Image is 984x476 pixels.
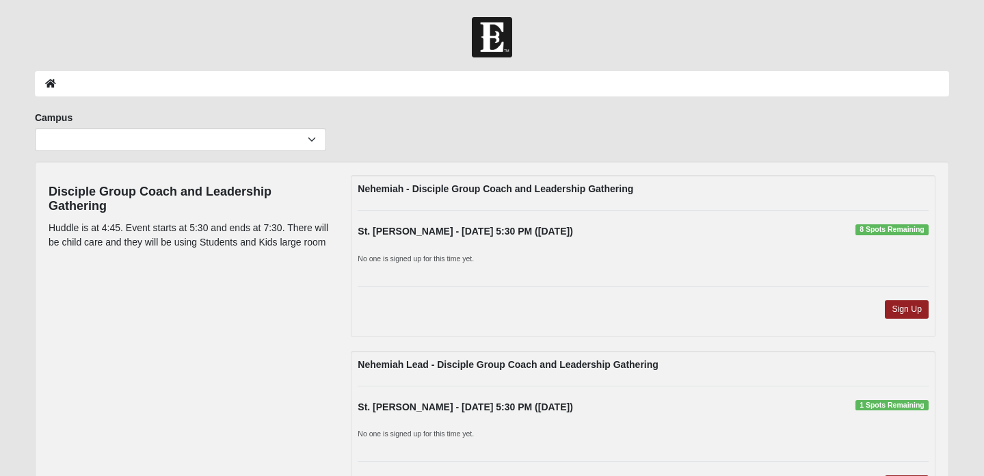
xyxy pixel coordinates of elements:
[35,111,72,124] label: Campus
[358,429,474,438] small: No one is signed up for this time yet.
[472,17,512,57] img: Church of Eleven22 Logo
[358,183,633,194] strong: Nehemiah - Disciple Group Coach and Leadership Gathering
[855,224,929,235] span: 8 Spots Remaining
[358,359,659,370] strong: Nehemiah Lead - Disciple Group Coach and Leadership Gathering
[358,254,474,263] small: No one is signed up for this time yet.
[358,401,572,412] strong: St. [PERSON_NAME] - [DATE] 5:30 PM ([DATE])
[358,226,572,237] strong: St. [PERSON_NAME] - [DATE] 5:30 PM ([DATE])
[885,300,929,319] a: Sign Up
[49,221,330,250] p: Huddle is at 4:45. Event starts at 5:30 and ends at 7:30. There will be child care and they will ...
[49,185,330,214] h4: Disciple Group Coach and Leadership Gathering
[855,400,929,411] span: 1 Spots Remaining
